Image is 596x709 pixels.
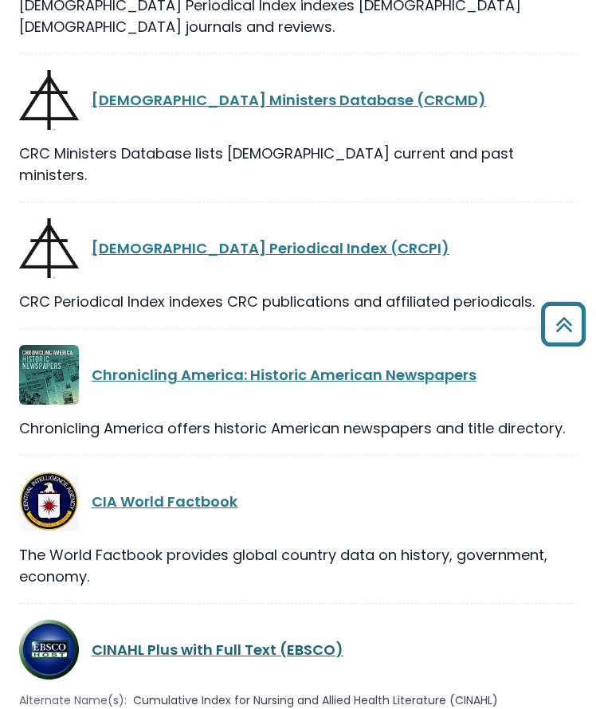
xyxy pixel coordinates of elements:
[19,544,577,587] div: The World Factbook provides global country data on history, government, economy.
[92,640,343,660] a: CINAHL Plus with Full Text (EBSCO)
[92,365,476,385] a: Chronicling America: Historic American Newspapers
[92,238,449,258] a: [DEMOGRAPHIC_DATA] Periodical Index (CRCPI)
[92,492,237,511] a: CIA World Factbook
[19,692,127,709] span: Alternate Name(s):
[133,692,498,709] span: Cumulative Index for Nursing and Allied Health Literature (CINAHL)
[19,291,577,312] div: CRC Periodical Index indexes CRC publications and affiliated periodicals.
[535,309,592,339] a: Back to Top
[92,90,486,110] a: [DEMOGRAPHIC_DATA] Ministers Database (CRCMD)
[19,143,577,186] div: CRC Ministers Database lists [DEMOGRAPHIC_DATA] current and past ministers.
[19,417,577,439] div: Chronicling America offers historic American newspapers and title directory.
